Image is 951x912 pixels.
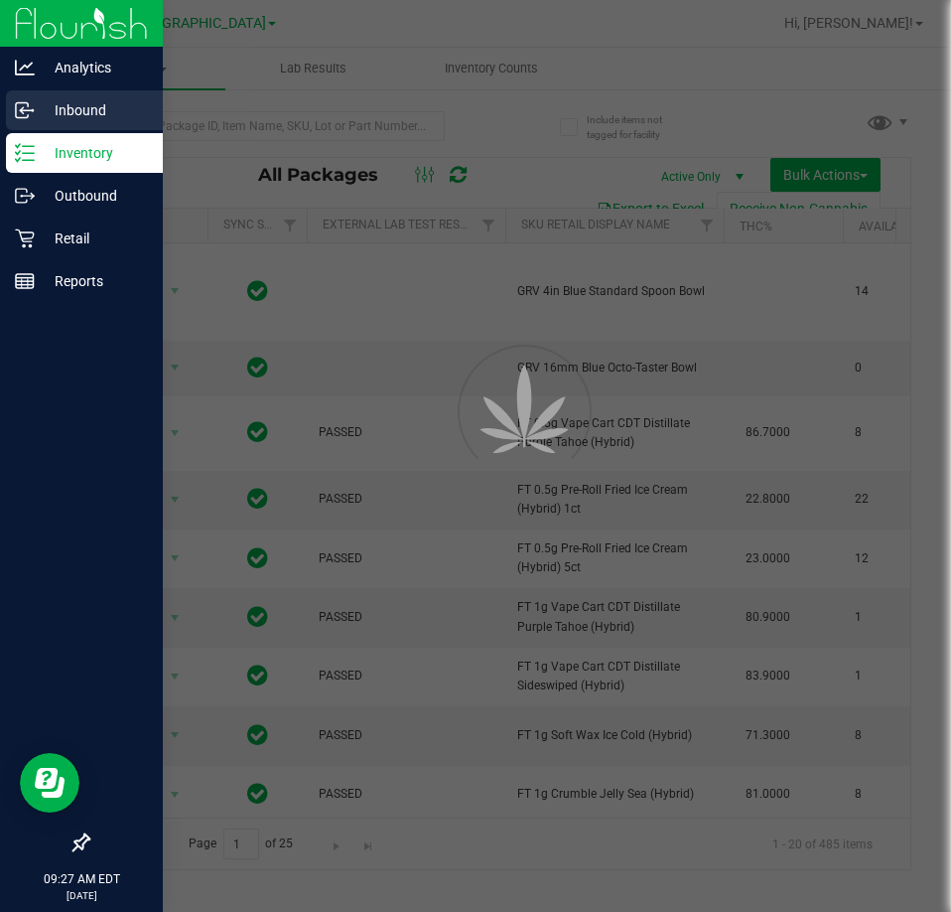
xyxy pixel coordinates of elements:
p: Inbound [35,98,154,122]
p: 09:27 AM EDT [9,870,154,888]
inline-svg: Inventory [15,143,35,163]
inline-svg: Retail [15,228,35,248]
inline-svg: Inbound [15,100,35,120]
iframe: Resource center [20,753,79,813]
p: Outbound [35,184,154,208]
p: Retail [35,227,154,250]
p: [DATE] [9,888,154,903]
p: Inventory [35,141,154,165]
p: Reports [35,269,154,293]
inline-svg: Reports [15,271,35,291]
inline-svg: Analytics [15,58,35,77]
inline-svg: Outbound [15,186,35,206]
p: Analytics [35,56,154,79]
